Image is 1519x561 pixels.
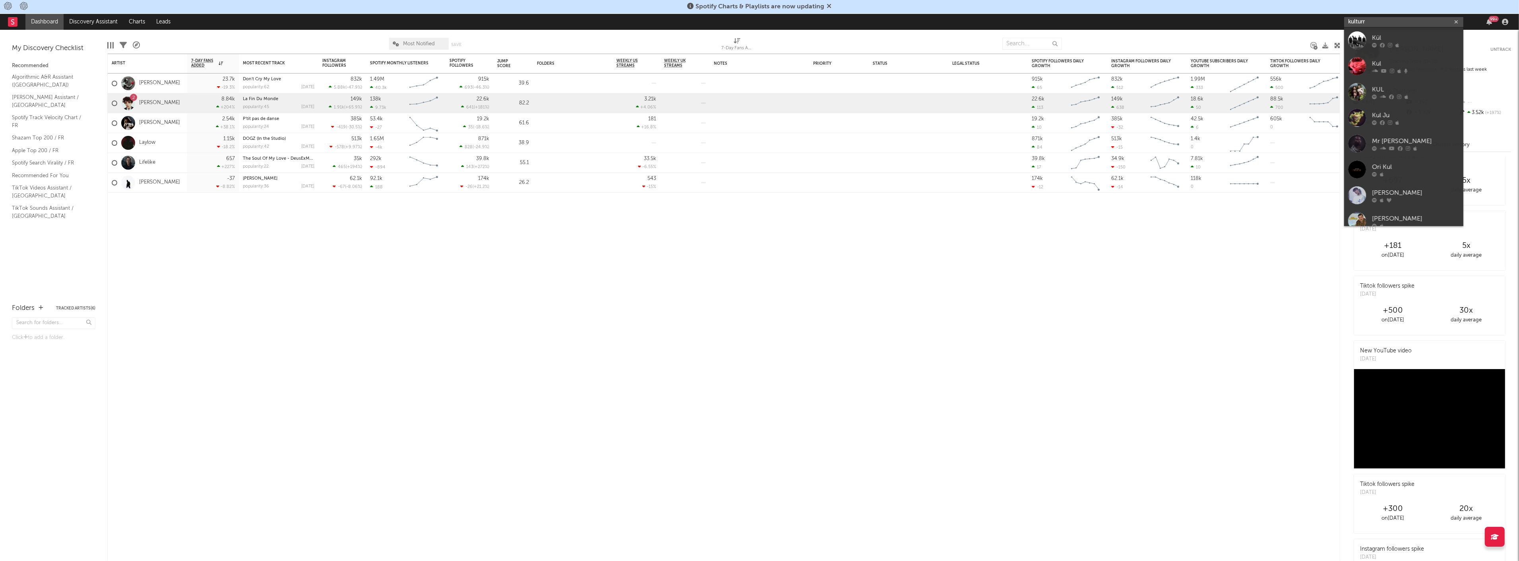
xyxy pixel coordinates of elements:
[1191,164,1201,170] div: 10
[243,117,279,121] a: P'tit pas de danse
[1191,125,1199,130] div: 6
[497,118,529,128] div: 61.6
[1372,214,1459,224] div: [PERSON_NAME]
[1032,97,1044,102] div: 22.6k
[1372,85,1459,95] div: KUL
[139,159,155,166] a: Lifelike
[1356,315,1430,325] div: on [DATE]
[1360,489,1414,497] div: [DATE]
[474,85,488,90] span: -46.3 %
[1068,173,1103,193] svg: Chart title
[1111,59,1171,68] div: Instagram Followers Daily Growth
[1191,77,1205,82] div: 1.99M
[12,61,95,71] div: Recommended
[1344,27,1463,53] a: Kül
[338,185,345,189] span: -67
[1270,116,1282,122] div: 605k
[370,125,382,130] div: -27
[243,117,314,121] div: P'tit pas de danse
[1032,77,1043,82] div: 915k
[1270,85,1283,90] div: 500
[1356,241,1430,251] div: +181
[476,156,489,161] div: 39.8k
[475,165,488,169] span: +272 %
[636,104,656,110] div: +4.06 %
[1360,545,1424,553] div: Instagram followers spike
[1002,38,1062,50] input: Search...
[301,145,314,149] div: [DATE]
[222,116,235,122] div: 2.54k
[1430,514,1503,523] div: daily average
[301,105,314,109] div: [DATE]
[334,105,344,110] span: 1.91k
[12,133,87,142] a: Shazam Top 200 / FR
[1270,125,1273,130] div: 0
[223,77,235,82] div: 23.7k
[1191,156,1203,161] div: 7.81k
[243,105,269,109] div: popularity: 45
[406,113,442,133] svg: Chart title
[1360,225,1416,233] div: [DATE]
[1360,290,1414,298] div: [DATE]
[497,158,529,168] div: 55.1
[1458,108,1511,118] div: 3.52k
[477,116,489,122] div: 19.2k
[370,184,383,190] div: 188
[1360,347,1412,355] div: New YouTube video
[474,145,488,149] span: -24.9 %
[329,104,362,110] div: ( )
[497,178,529,188] div: 26.2
[1430,176,1503,186] div: 5 x
[243,61,302,66] div: Most Recent Track
[216,124,235,130] div: +38.1 %
[1344,17,1463,27] input: Search for artists
[1111,176,1124,181] div: 62.1k
[139,139,155,146] a: Laylow
[243,125,269,129] div: popularity: 24
[217,85,235,90] div: -19.3 %
[1191,185,1193,189] div: 0
[1068,93,1103,113] svg: Chart title
[1356,504,1430,514] div: +300
[403,41,435,46] span: Most Notified
[243,77,281,81] a: Don't Cry My Love
[354,156,362,161] div: 35k
[12,204,87,220] a: TikTok Sounds Assistant / [GEOGRAPHIC_DATA]
[243,176,277,181] a: [PERSON_NAME]
[370,97,381,102] div: 138k
[1032,164,1041,170] div: 17
[370,61,430,66] div: Spotify Monthly Listeners
[1191,105,1201,110] div: 50
[12,317,95,329] input: Search for folders...
[1147,173,1183,193] svg: Chart title
[370,116,383,122] div: 53.4k
[1191,116,1203,122] div: 42.5k
[449,58,477,68] div: Spotify Followers
[497,138,529,148] div: 38.9
[463,124,489,130] div: ( )
[1372,162,1459,172] div: Ori Kul
[638,164,656,169] div: -6.55 %
[1111,125,1123,130] div: -32
[466,165,473,169] span: 143
[721,34,753,57] div: 7-Day Fans Added (7-Day Fans Added)
[459,144,489,149] div: ( )
[466,105,474,110] span: 641
[406,93,442,113] svg: Chart title
[370,145,382,150] div: -4k
[345,105,361,110] span: +65.9 %
[1032,125,1042,130] div: 10
[347,165,361,169] span: +194 %
[1360,480,1414,489] div: Tiktok followers spike
[12,171,87,180] a: Recommended For You
[243,184,269,189] div: popularity: 36
[1111,164,1126,170] div: -150
[1147,113,1183,133] svg: Chart title
[243,137,286,141] a: DOGZ (In the Studio)
[56,306,95,310] button: Tracked Artists(6)
[139,120,180,126] a: [PERSON_NAME]
[474,185,488,189] span: +21.2 %
[1270,77,1282,82] div: 556k
[1068,133,1103,153] svg: Chart title
[1360,282,1414,290] div: Tiktok followers spike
